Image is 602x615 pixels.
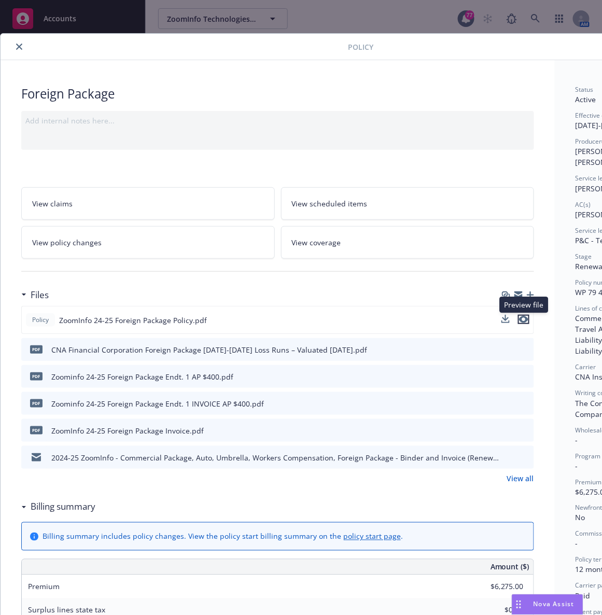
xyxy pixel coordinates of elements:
span: Surplus lines state tax [28,605,105,615]
span: Carrier [576,362,596,371]
button: download file [504,452,512,463]
span: View scheduled items [292,198,368,209]
button: download file [501,315,510,326]
a: View policy changes [21,226,275,259]
button: preview file [521,425,530,436]
button: download file [504,398,512,409]
span: - [576,461,578,471]
div: Billing summary includes policy changes. View the policy start billing summary on the . [43,531,403,542]
span: View claims [32,198,73,209]
div: Zoominfo 24-25 Foreign Package Endt. 1 INVOICE AP $400.pdf [51,398,264,409]
button: download file [501,315,510,323]
div: CNA Financial Corporation Foreign Package [DATE]-[DATE] Loss Runs – Valuated [DATE].pdf [51,344,367,355]
span: AC(s) [576,200,591,209]
a: View coverage [281,226,535,259]
span: Paid [576,591,591,601]
span: pdf [30,372,43,380]
span: View policy changes [32,237,102,248]
a: View all [507,473,534,484]
span: Premium [28,582,60,592]
h3: Billing summary [31,500,95,514]
button: download file [504,371,512,382]
div: 2024-25 ZoomInfo - Commercial Package, Auto, Umbrella, Workers Compensation, Foreign Package - Bi... [51,452,500,463]
div: Drag to move [512,595,525,614]
span: pdf [30,345,43,353]
input: 0.00 [463,579,530,595]
div: Add internal notes here... [25,115,530,126]
span: Stage [576,252,592,261]
span: ZoomInfo 24-25 Foreign Package Policy.pdf [59,315,207,326]
div: Foreign Package [21,85,534,103]
h3: Files [31,288,49,302]
button: download file [504,344,512,355]
button: preview file [521,371,530,382]
span: Policy [348,41,373,52]
span: View coverage [292,237,341,248]
span: - [576,539,578,549]
div: ZoomInfo 24-25 Foreign Package Invoice.pdf [51,425,204,436]
button: preview file [521,452,530,463]
button: preview file [521,344,530,355]
span: Nova Assist [534,600,575,609]
span: pdf [30,426,43,434]
div: Billing summary [21,500,95,514]
a: View scheduled items [281,187,535,220]
span: Premium [576,478,602,486]
span: Amount ($) [491,562,529,572]
span: Policy [30,315,51,325]
a: policy start page [343,532,401,541]
span: pdf [30,399,43,407]
button: preview file [518,315,529,324]
div: Preview file [500,297,549,313]
div: Files [21,288,49,302]
span: No [576,513,585,523]
button: preview file [521,398,530,409]
button: preview file [518,315,529,326]
div: Zoominfo 24-25 Foreign Package Endt. 1 AP $400.pdf [51,371,233,382]
a: View claims [21,187,275,220]
button: Nova Assist [512,594,583,615]
button: close [13,40,25,53]
button: download file [504,425,512,436]
span: Active [576,94,596,104]
span: Status [576,85,594,94]
span: - [576,435,578,445]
